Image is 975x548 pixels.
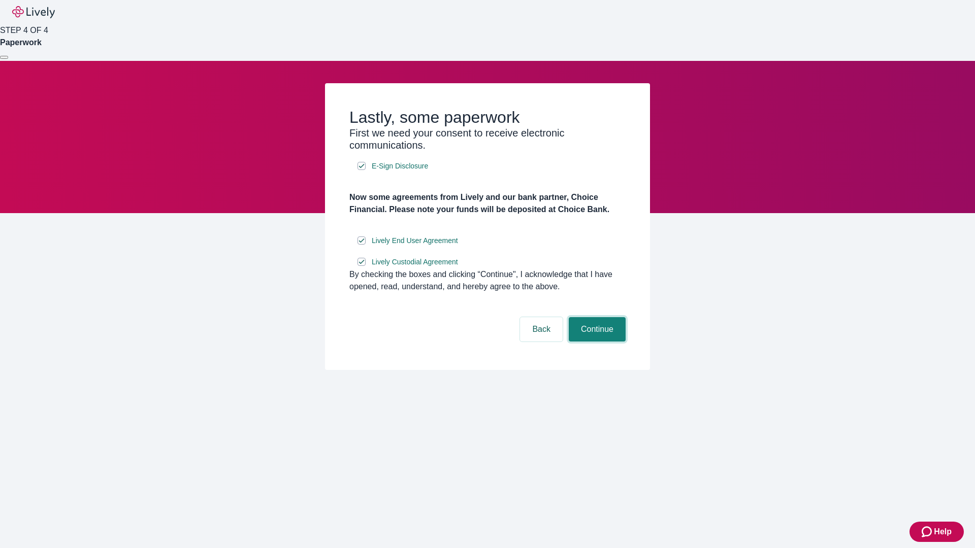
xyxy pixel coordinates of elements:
svg: Zendesk support icon [922,526,934,538]
span: Help [934,526,952,538]
a: e-sign disclosure document [370,234,460,247]
span: Lively Custodial Agreement [372,257,458,267]
div: By checking the boxes and clicking “Continue", I acknowledge that I have opened, read, understand... [349,268,626,293]
h2: Lastly, some paperwork [349,108,626,127]
a: e-sign disclosure document [370,160,430,173]
button: Back [520,317,563,341]
h4: Now some agreements from Lively and our bank partner, Choice Financial. Please note your funds wi... [349,191,626,216]
img: Lively [12,6,55,18]
button: Zendesk support iconHelp [909,522,964,542]
h3: First we need your consent to receive electronic communications. [349,127,626,151]
a: e-sign disclosure document [370,256,460,268]
span: Lively End User Agreement [372,235,458,246]
button: Continue [569,317,626,341]
span: E-Sign Disclosure [372,161,428,172]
